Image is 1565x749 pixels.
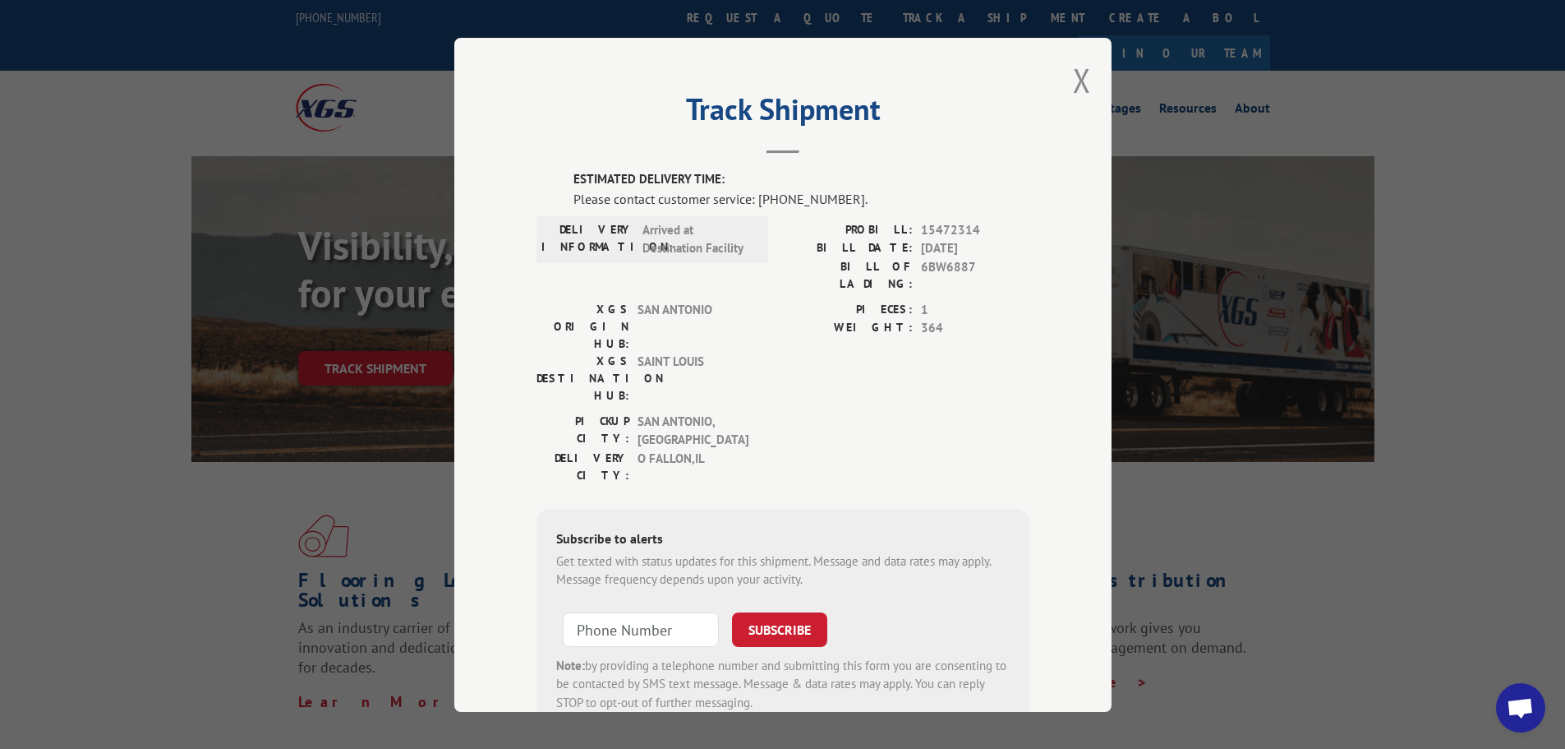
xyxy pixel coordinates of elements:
[573,188,1029,208] div: Please contact customer service: [PHONE_NUMBER].
[556,656,1010,712] div: by providing a telephone number and submitting this form you are consenting to be contacted by SM...
[783,257,913,292] label: BILL OF LADING:
[573,170,1029,189] label: ESTIMATED DELIVERY TIME:
[638,449,748,483] span: O FALLON , IL
[638,300,748,352] span: SAN ANTONIO
[1496,683,1545,733] div: Open chat
[563,612,719,646] input: Phone Number
[783,319,913,338] label: WEIGHT:
[556,528,1010,552] div: Subscribe to alerts
[783,239,913,258] label: BILL DATE:
[732,612,827,646] button: SUBSCRIBE
[536,98,1029,129] h2: Track Shipment
[921,319,1029,338] span: 364
[921,239,1029,258] span: [DATE]
[921,220,1029,239] span: 15472314
[556,552,1010,589] div: Get texted with status updates for this shipment. Message and data rates may apply. Message frequ...
[536,449,629,483] label: DELIVERY CITY:
[921,257,1029,292] span: 6BW6887
[536,300,629,352] label: XGS ORIGIN HUB:
[783,220,913,239] label: PROBILL:
[1073,58,1091,102] button: Close modal
[783,300,913,319] label: PIECES:
[536,412,629,449] label: PICKUP CITY:
[541,220,634,257] label: DELIVERY INFORMATION:
[556,657,585,673] strong: Note:
[638,412,748,449] span: SAN ANTONIO , [GEOGRAPHIC_DATA]
[536,352,629,404] label: XGS DESTINATION HUB:
[638,352,748,404] span: SAINT LOUIS
[642,220,753,257] span: Arrived at Destination Facility
[921,300,1029,319] span: 1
